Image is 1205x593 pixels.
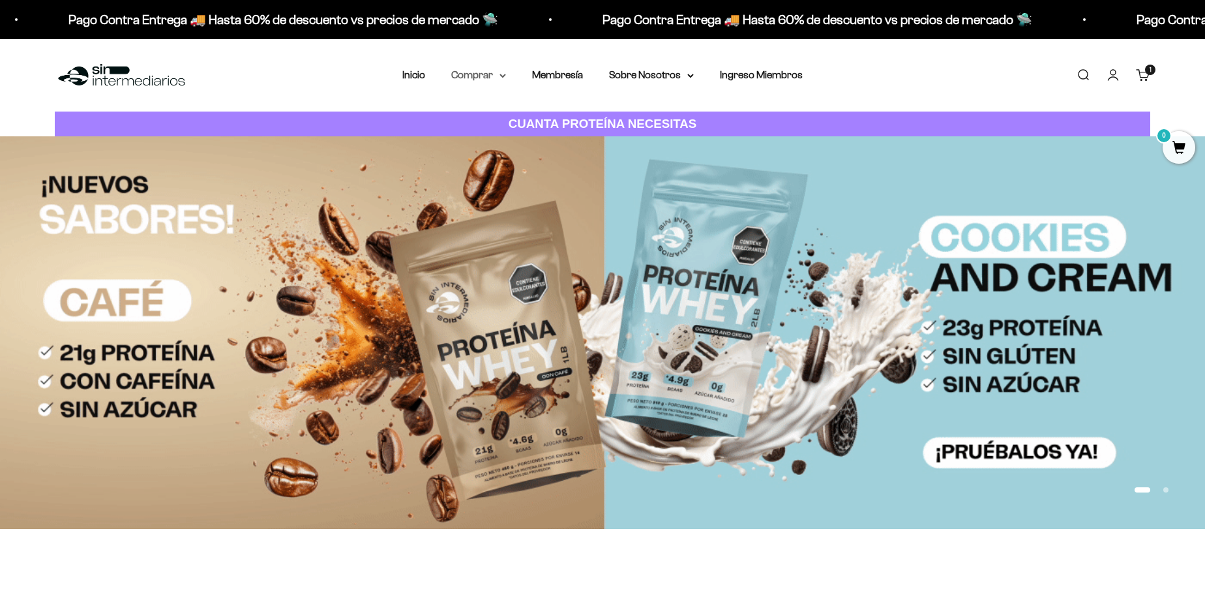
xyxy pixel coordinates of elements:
a: Inicio [402,69,425,80]
p: Pago Contra Entrega 🚚 Hasta 60% de descuento vs precios de mercado 🛸 [707,9,1137,30]
p: Pago Contra Entrega 🚚 Hasta 60% de descuento vs precios de mercado 🛸 [173,9,603,30]
strong: CUANTA PROTEÍNA NECESITAS [509,117,697,130]
summary: Sobre Nosotros [609,67,694,84]
span: 1 [1150,67,1152,73]
summary: Comprar [451,67,506,84]
a: Membresía [532,69,583,80]
a: CUANTA PROTEÍNA NECESITAS [55,112,1150,137]
a: Ingreso Miembros [720,69,803,80]
mark: 0 [1156,128,1172,144]
a: 0 [1163,142,1195,156]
